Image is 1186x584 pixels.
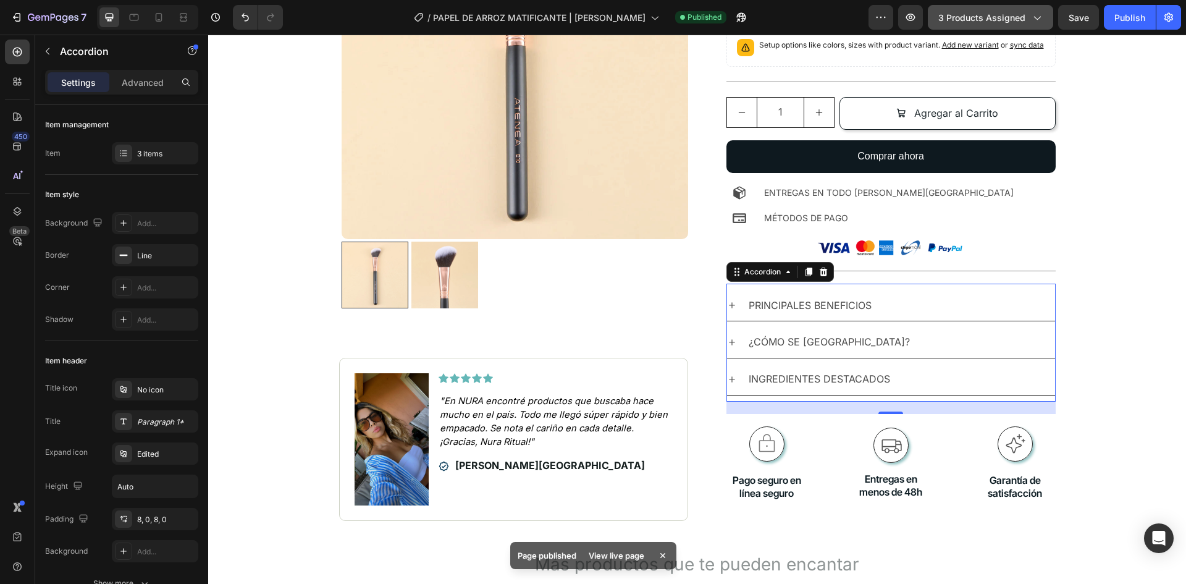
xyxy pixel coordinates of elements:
[649,113,716,131] p: Comprar ahora
[433,11,646,24] span: PAPEL DE ARROZ MATIFICANTE | [PERSON_NAME]
[137,148,195,159] div: 3 items
[427,11,431,24] span: /
[519,63,549,93] button: decrement
[518,106,847,138] button: <p>Comprar ahora</p>
[208,35,1186,584] iframe: Design area
[45,282,70,293] div: Corner
[45,148,61,159] div: Item
[137,449,195,460] div: Edited
[45,383,77,394] div: Title icon
[45,250,69,261] div: Border
[137,315,195,326] div: Add...
[45,119,109,130] div: Item management
[556,150,846,166] p: ENTREGAS EN TODO [PERSON_NAME][GEOGRAPHIC_DATA]
[1104,5,1156,30] button: Publish
[539,334,684,355] div: Rich Text Editor. Editing area: main
[539,260,665,282] div: Rich Text Editor. Editing area: main
[802,6,836,15] span: sync data
[61,76,96,89] p: Settings
[534,232,575,243] div: Accordion
[519,439,598,465] p: Pago seguro en línea seguro
[45,355,87,366] div: Item header
[9,226,30,236] div: Beta
[1058,5,1099,30] button: Save
[631,62,847,95] button: Agregar al Carrito
[137,417,195,428] div: Paragraph 1*
[232,361,460,412] span: "En NURA encontré productos que buscaba hace mucho en el país. Todo me llegó súper rápido y bien ...
[549,63,596,93] input: quantity
[688,12,721,23] span: Published
[45,447,88,458] div: Expand icon
[45,511,91,528] div: Padding
[540,336,682,353] p: INGREDIENTES DESTACADOS
[137,282,195,294] div: Add...
[137,514,195,525] div: 8, 0, 8, 0
[45,478,85,495] div: Height
[45,189,79,200] div: Item style
[45,314,74,325] div: Shadow
[768,439,846,465] p: Garantía de satisfacción
[706,70,790,88] div: Agregar al Carrito
[540,298,702,316] p: ¿CÓMO SE [GEOGRAPHIC_DATA]?
[45,215,105,232] div: Background
[556,176,846,191] p: MÉTODOS DE PAGO
[45,416,61,427] div: Title
[45,546,88,557] div: Background
[644,438,722,464] p: Entregas en menos de 48h
[1144,523,1174,553] div: Open Intercom Messenger
[12,132,30,142] div: 450
[791,6,836,15] span: or
[81,10,86,25] p: 7
[137,250,195,261] div: Line
[540,262,663,280] p: PRINCIPALES BENEFICIOS
[518,549,576,562] p: Page published
[112,475,198,497] input: Auto
[734,6,791,15] span: Add new variant
[122,76,164,89] p: Advanced
[137,384,195,396] div: No icon
[605,200,760,226] img: gempages_564591525506319122-a7b99eb1-a7f1-4957-8cb4-466eefc4d97a.png
[928,5,1053,30] button: 3 products assigned
[551,4,836,17] p: Setup options like colors, sizes with product variant.
[938,11,1025,24] span: 3 products assigned
[60,44,165,59] p: Accordion
[539,297,704,318] div: Rich Text Editor. Editing area: main
[247,425,437,438] p: [PERSON_NAME][GEOGRAPHIC_DATA]
[137,218,195,229] div: Add...
[1114,11,1145,24] div: Publish
[137,546,195,557] div: Add...
[1069,12,1089,23] span: Save
[5,5,92,30] button: 7
[581,547,652,564] div: View live page
[596,63,626,93] button: increment
[233,5,283,30] div: Undo/Redo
